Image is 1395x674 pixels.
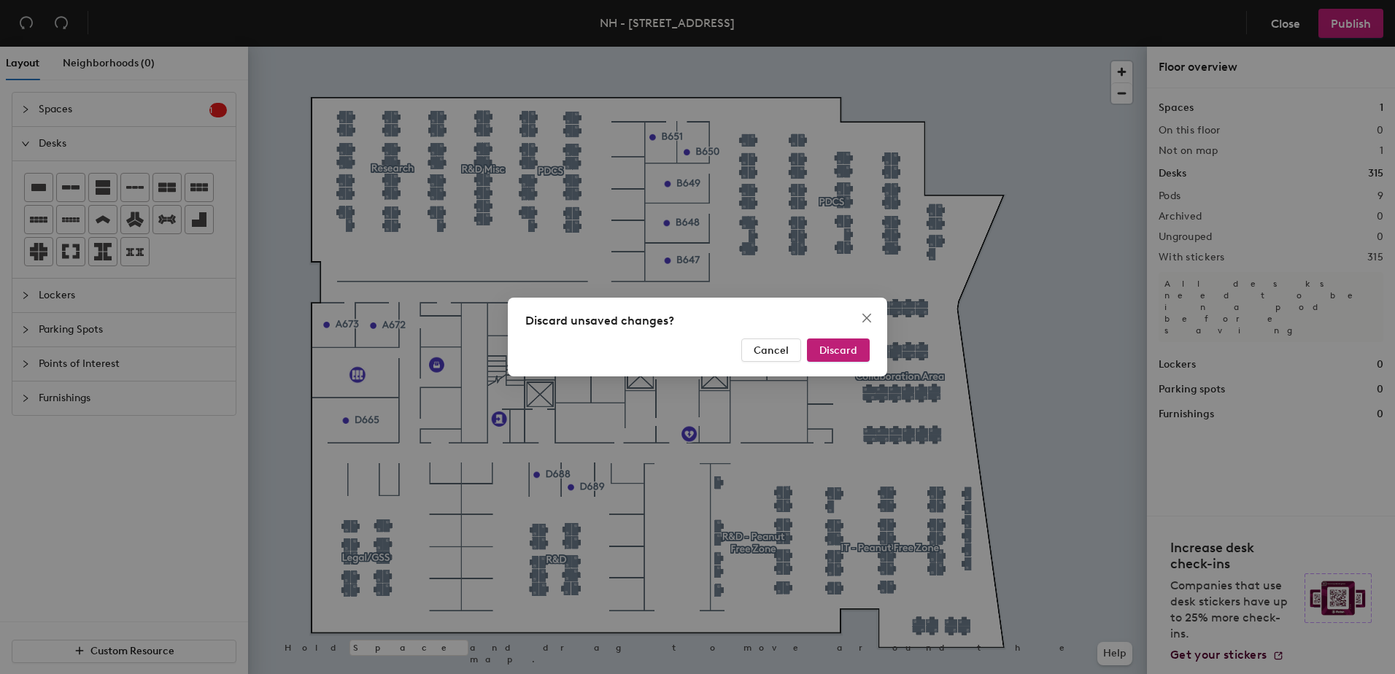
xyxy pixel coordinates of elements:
button: Cancel [741,338,801,362]
div: Discard unsaved changes? [525,312,870,330]
button: Close [855,306,878,330]
span: Close [855,312,878,324]
span: Cancel [754,344,789,357]
span: Discard [819,344,857,357]
button: Discard [807,338,870,362]
span: close [861,312,873,324]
